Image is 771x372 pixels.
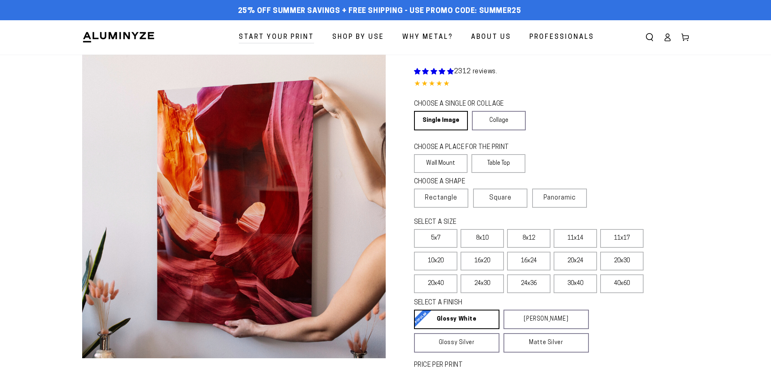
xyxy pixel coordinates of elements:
[414,177,519,187] legend: CHOOSE A SHAPE
[544,195,576,201] span: Panoramic
[414,229,457,248] label: 5x7
[326,27,390,48] a: Shop By Use
[414,100,518,109] legend: CHOOSE A SINGLE OR COLLAGE
[414,143,518,152] legend: CHOOSE A PLACE FOR THE PRINT
[461,229,504,248] label: 8x10
[239,32,314,43] span: Start Your Print
[529,32,594,43] span: Professionals
[461,252,504,270] label: 16x20
[507,274,550,293] label: 24x36
[600,229,644,248] label: 11x17
[414,154,468,173] label: Wall Mount
[414,333,499,353] a: Glossy Silver
[554,229,597,248] label: 11x14
[414,310,499,329] a: Glossy White
[402,32,453,43] span: Why Metal?
[465,27,517,48] a: About Us
[507,229,550,248] label: 8x12
[523,27,600,48] a: Professionals
[414,274,457,293] label: 20x40
[414,111,468,130] a: Single Image
[471,32,511,43] span: About Us
[600,252,644,270] label: 20x30
[414,298,569,308] legend: SELECT A FINISH
[472,111,526,130] a: Collage
[507,252,550,270] label: 16x24
[414,252,457,270] label: 10x20
[82,31,155,43] img: Aluminyze
[414,79,689,90] div: 4.85 out of 5.0 stars
[461,274,504,293] label: 24x30
[414,361,689,370] label: PRICE PER PRINT
[641,28,658,46] summary: Search our site
[503,333,589,353] a: Matte Silver
[503,310,589,329] a: [PERSON_NAME]
[600,274,644,293] label: 40x60
[233,27,320,48] a: Start Your Print
[489,193,512,203] span: Square
[472,154,525,173] label: Table Top
[554,274,597,293] label: 30x40
[238,7,521,16] span: 25% off Summer Savings + Free Shipping - Use Promo Code: SUMMER25
[425,193,457,203] span: Rectangle
[414,218,576,227] legend: SELECT A SIZE
[396,27,459,48] a: Why Metal?
[554,252,597,270] label: 20x24
[332,32,384,43] span: Shop By Use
